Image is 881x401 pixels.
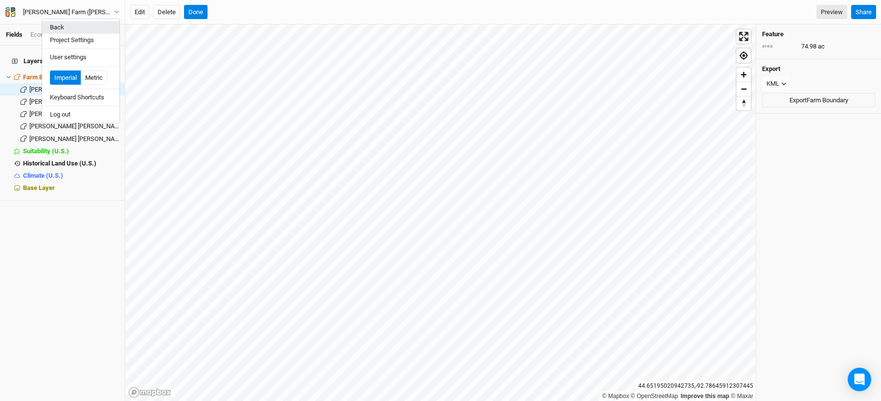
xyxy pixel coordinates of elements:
[23,172,119,180] div: Climate (U.S.)
[29,135,119,143] div: BRETSCHNEIDER FRANCIS DEAN & ROBIN
[816,5,847,20] a: Preview
[42,51,119,64] button: User settings
[29,98,98,105] span: [PERSON_NAME] F TSTE
[848,368,871,391] div: Open Intercom Messenger
[23,73,119,81] div: Farm Boundary
[631,393,678,400] a: OpenStreetMap
[731,393,753,400] a: Maxar
[29,135,179,142] span: [PERSON_NAME] [PERSON_NAME] & [PERSON_NAME]
[737,96,751,110] button: Reset bearing to north
[6,31,23,38] a: Fields
[762,43,796,50] div: area
[130,5,149,20] button: Edit
[29,122,179,130] span: [PERSON_NAME] [PERSON_NAME] & [PERSON_NAME]
[29,86,119,94] div: CURTIS PAUL A & KARI J
[81,71,107,85] button: Metric
[128,387,171,398] a: Mapbox logo
[737,68,751,82] button: Zoom in
[762,42,875,51] div: 74.98
[681,393,729,400] a: Improve this map
[42,108,119,121] button: Log out
[23,7,114,17] div: [PERSON_NAME] Farm ([PERSON_NAME])
[23,147,69,155] span: Suitability (U.S.)
[5,7,120,18] button: [PERSON_NAME] Farm ([PERSON_NAME])
[30,30,61,39] div: Economics
[737,29,751,44] button: Enter fullscreen
[737,82,751,96] button: Zoom out
[153,5,180,20] button: Delete
[125,24,756,401] canvas: Map
[23,160,96,167] span: Historical Land Use (U.S.)
[636,381,756,391] div: 44.65195020942735 , -92.78645912307445
[42,34,119,47] button: Project Settings
[29,122,119,130] div: BRETSCHNEIDER FRANCIS DEAN & ROBIN
[23,160,119,167] div: Historical Land Use (U.S.)
[602,393,629,400] a: Mapbox
[42,21,119,34] button: Back
[762,93,875,108] button: ExportFarm Boundary
[762,30,875,38] h4: Feature
[23,7,114,17] div: Almquist Farm (Paul)
[23,172,63,179] span: Climate (U.S.)
[50,71,81,85] button: Imperial
[29,98,119,106] div: ALMQUIST GENE F TSTE
[766,79,779,89] div: KML
[23,184,119,192] div: Base Layer
[29,110,98,118] span: [PERSON_NAME] F TSTE
[762,65,875,73] h4: Export
[29,86,136,93] span: [PERSON_NAME] A & [PERSON_NAME]
[29,110,119,118] div: ALMQUIST GENE F TSTE
[762,76,791,91] button: KML
[23,184,55,191] span: Base Layer
[737,48,751,63] button: Find my location
[23,147,119,155] div: Suitability (U.S.)
[42,91,119,104] button: Keyboard Shortcuts
[23,73,66,81] span: Farm Boundary
[851,5,876,20] button: Share
[184,5,208,20] button: Done
[6,51,119,71] h4: Layers
[818,42,825,51] span: ac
